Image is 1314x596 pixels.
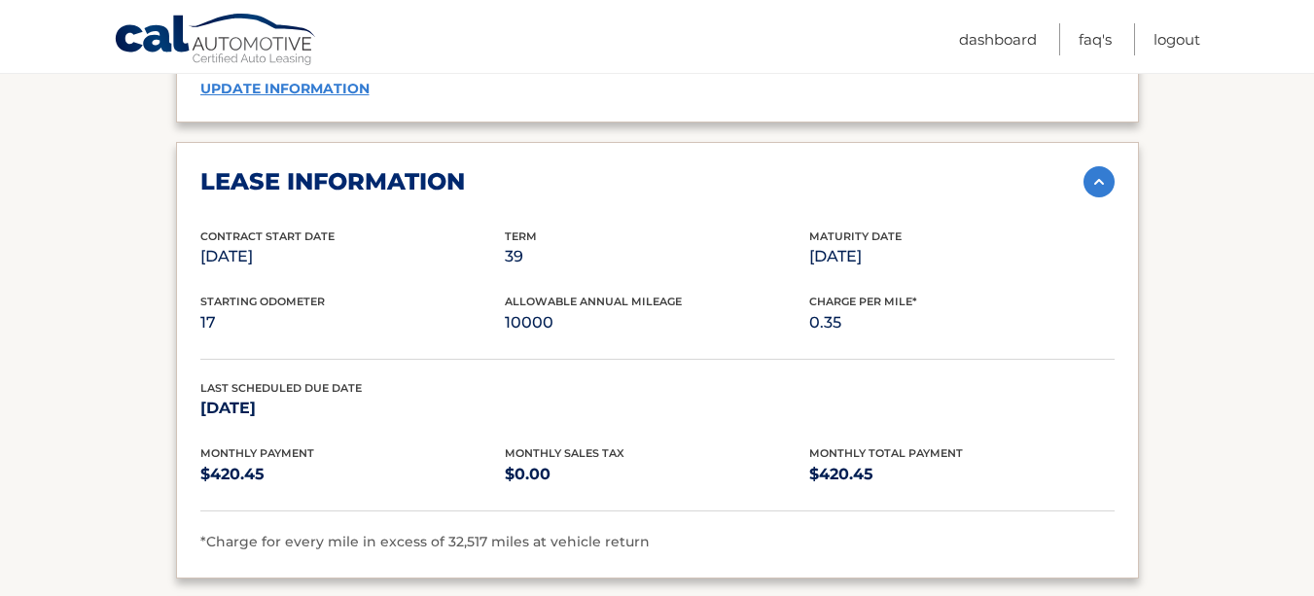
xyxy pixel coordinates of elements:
[200,446,314,460] span: Monthly Payment
[200,243,505,270] p: [DATE]
[505,295,682,308] span: Allowable Annual Mileage
[1154,23,1200,55] a: Logout
[959,23,1037,55] a: Dashboard
[200,80,370,97] a: update information
[809,461,1114,488] p: $420.45
[1079,23,1112,55] a: FAQ's
[505,309,809,336] p: 10000
[200,309,505,336] p: 17
[505,243,809,270] p: 39
[809,309,1114,336] p: 0.35
[809,229,902,243] span: Maturity Date
[200,461,505,488] p: $420.45
[505,446,624,460] span: Monthly Sales Tax
[200,533,650,550] span: *Charge for every mile in excess of 32,517 miles at vehicle return
[114,13,318,69] a: Cal Automotive
[200,295,325,308] span: Starting Odometer
[1083,166,1115,197] img: accordion-active.svg
[200,381,362,395] span: Last Scheduled Due Date
[200,229,335,243] span: Contract Start Date
[505,461,809,488] p: $0.00
[809,243,1114,270] p: [DATE]
[505,229,537,243] span: Term
[809,295,917,308] span: Charge Per Mile*
[200,395,505,422] p: [DATE]
[200,167,465,196] h2: lease information
[809,446,963,460] span: Monthly Total Payment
